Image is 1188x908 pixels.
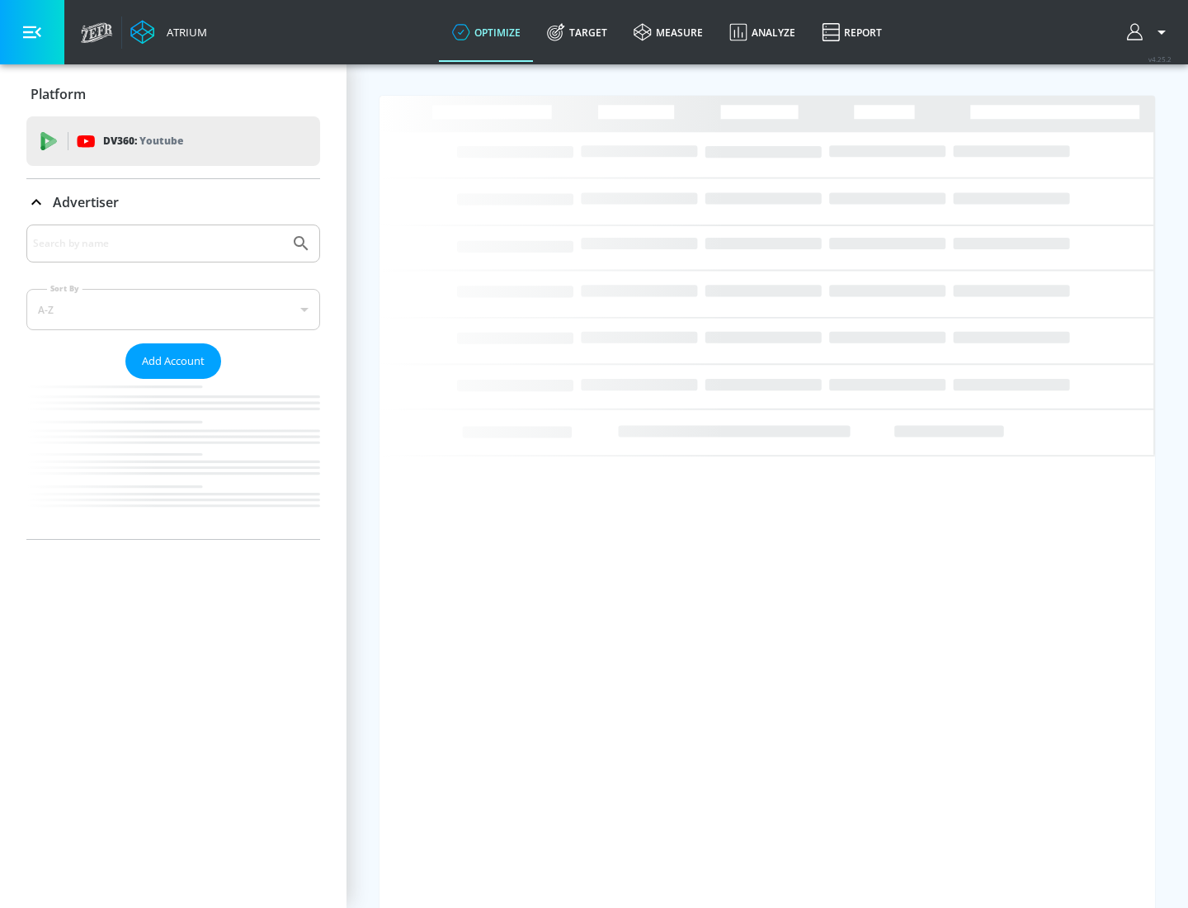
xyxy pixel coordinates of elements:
[26,289,320,330] div: A-Z
[439,2,534,62] a: optimize
[26,225,320,539] div: Advertiser
[26,71,320,117] div: Platform
[47,283,82,294] label: Sort By
[160,25,207,40] div: Atrium
[26,116,320,166] div: DV360: Youtube
[125,343,221,379] button: Add Account
[534,2,620,62] a: Target
[53,193,119,211] p: Advertiser
[716,2,808,62] a: Analyze
[130,20,207,45] a: Atrium
[808,2,895,62] a: Report
[33,233,283,254] input: Search by name
[103,132,183,150] p: DV360:
[139,132,183,149] p: Youtube
[620,2,716,62] a: measure
[142,352,205,371] span: Add Account
[26,379,320,539] nav: list of Advertiser
[31,85,86,103] p: Platform
[1148,54,1171,64] span: v 4.25.2
[26,179,320,225] div: Advertiser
